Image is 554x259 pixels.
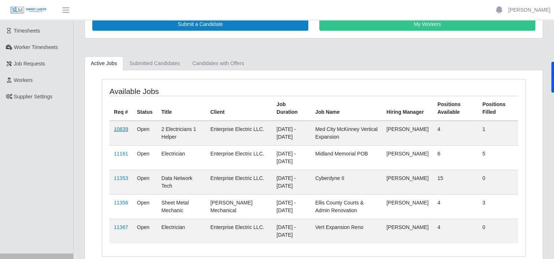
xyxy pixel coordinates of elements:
a: Submit a Candidate [92,18,308,31]
td: 2 Electricians 1 Helper [157,121,206,146]
td: [DATE] - [DATE] [272,194,311,219]
td: Sheet Metal Mechanic [157,194,206,219]
img: SLM Logo [10,6,47,14]
a: Candidates with Offers [186,56,250,71]
th: Hiring Manager [382,96,433,121]
td: Open [133,219,157,243]
th: Status [133,96,157,121]
a: Submitted Candidates [123,56,186,71]
td: 0 [478,219,518,243]
td: Cyberdyne II [311,170,382,194]
span: Job Requests [14,61,45,67]
th: Job Name [311,96,382,121]
td: 1 [478,121,518,146]
a: My Workers [319,18,535,31]
td: [DATE] - [DATE] [272,121,311,146]
a: 11356 [114,200,128,206]
span: Timesheets [14,28,40,34]
a: 11353 [114,175,128,181]
span: Workers [14,77,33,83]
td: [PERSON_NAME] [382,194,433,219]
th: Positions Filled [478,96,518,121]
a: [PERSON_NAME] [508,6,550,14]
th: Client [206,96,272,121]
td: [PERSON_NAME] Mechanical [206,194,272,219]
th: Title [157,96,206,121]
td: Ellis County Courts & Admin Renovation [311,194,382,219]
td: 6 [433,145,478,170]
td: 0 [478,170,518,194]
td: Open [133,145,157,170]
td: [PERSON_NAME] [382,121,433,146]
a: Active Jobs [85,56,123,71]
td: 4 [433,121,478,146]
td: 15 [433,170,478,194]
td: 4 [433,194,478,219]
span: Supplier Settings [14,94,53,100]
td: Enterprise Electric LLC. [206,219,272,243]
th: Job Duration [272,96,311,121]
td: Data Network Tech [157,170,206,194]
td: Midland Memorial POB [311,145,382,170]
td: Open [133,121,157,146]
td: [PERSON_NAME] [382,219,433,243]
td: Enterprise Electric LLC. [206,121,272,146]
td: [PERSON_NAME] [382,145,433,170]
td: [DATE] - [DATE] [272,145,311,170]
h4: Available Jobs [109,87,274,96]
td: 3 [478,194,518,219]
a: 11161 [114,151,128,157]
td: Open [133,170,157,194]
th: Req # [109,96,133,121]
td: [DATE] - [DATE] [272,219,311,243]
td: 5 [478,145,518,170]
a: 11367 [114,224,128,230]
a: 10839 [114,126,128,132]
td: Med City McKinney Vertical Expansion [311,121,382,146]
td: Enterprise Electric LLC. [206,170,272,194]
td: Open [133,194,157,219]
td: Enterprise Electric LLC. [206,145,272,170]
td: [DATE] - [DATE] [272,170,311,194]
th: Positions Available [433,96,478,121]
td: Electrician [157,145,206,170]
td: Vert Expansion Reno [311,219,382,243]
td: 4 [433,219,478,243]
span: Worker Timesheets [14,44,58,50]
td: [PERSON_NAME] [382,170,433,194]
td: Electrician [157,219,206,243]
